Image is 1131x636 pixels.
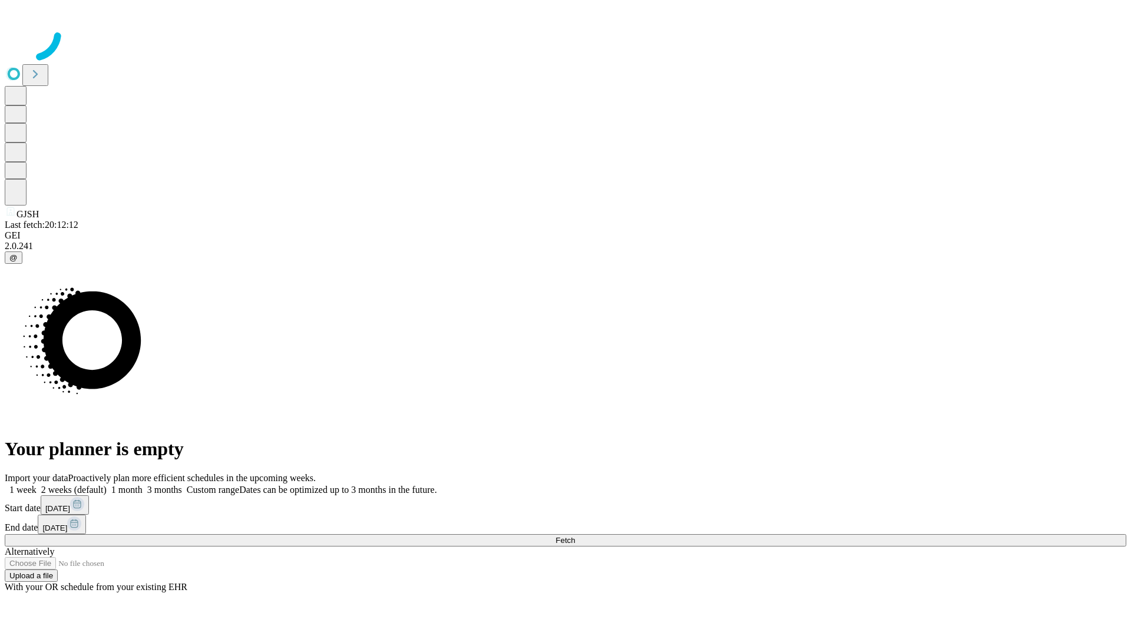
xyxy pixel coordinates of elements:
[38,515,86,534] button: [DATE]
[5,495,1126,515] div: Start date
[555,536,575,545] span: Fetch
[45,504,70,513] span: [DATE]
[111,485,143,495] span: 1 month
[147,485,182,495] span: 3 months
[239,485,436,495] span: Dates can be optimized up to 3 months in the future.
[42,524,67,532] span: [DATE]
[68,473,316,483] span: Proactively plan more efficient schedules in the upcoming weeks.
[5,582,187,592] span: With your OR schedule from your existing EHR
[9,485,37,495] span: 1 week
[5,220,78,230] span: Last fetch: 20:12:12
[5,241,1126,251] div: 2.0.241
[5,438,1126,460] h1: Your planner is empty
[5,534,1126,546] button: Fetch
[41,495,89,515] button: [DATE]
[5,546,54,556] span: Alternatively
[5,230,1126,241] div: GEI
[5,515,1126,534] div: End date
[5,251,22,264] button: @
[16,209,39,219] span: GJSH
[41,485,107,495] span: 2 weeks (default)
[9,253,18,262] span: @
[187,485,239,495] span: Custom range
[5,569,58,582] button: Upload a file
[5,473,68,483] span: Import your data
